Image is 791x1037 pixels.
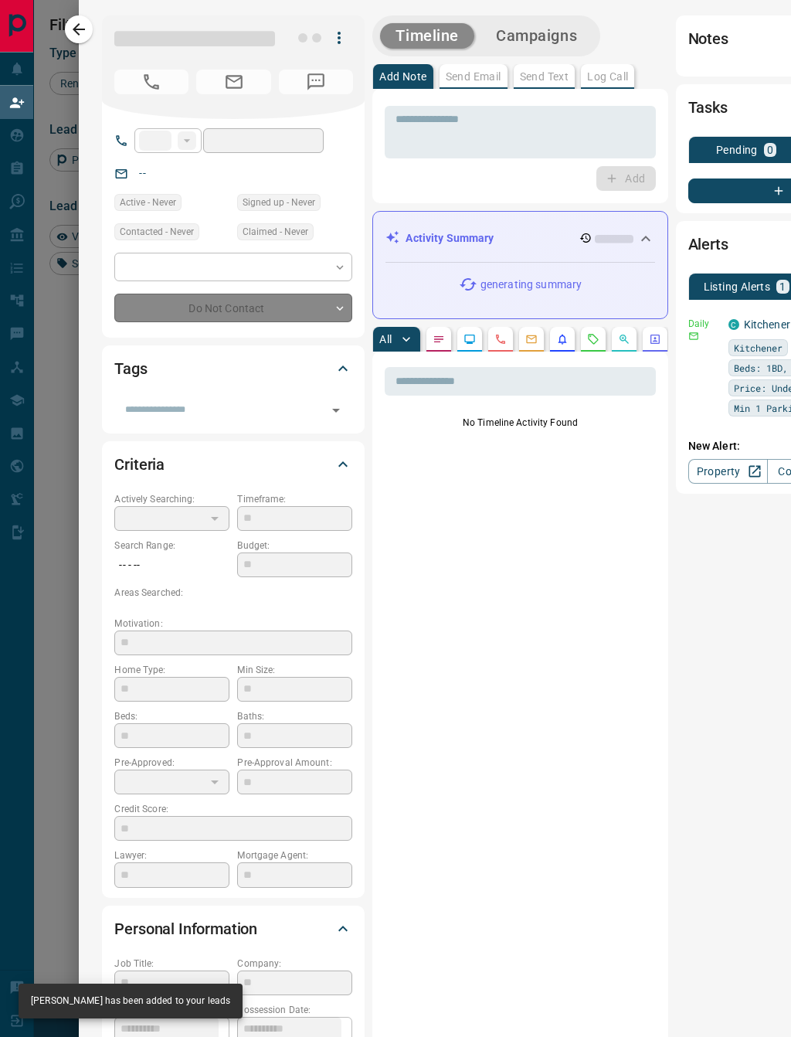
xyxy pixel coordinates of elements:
p: Budget: [237,539,352,552]
div: [PERSON_NAME] has been added to your leads [31,988,230,1014]
h2: Alerts [688,232,728,257]
span: No Number [114,70,188,94]
p: All [379,334,392,345]
p: -- - -- [114,552,229,578]
p: Mortgage Agent: [237,848,352,862]
h2: Criteria [114,452,165,477]
span: Signed up - Never [243,195,315,210]
p: Actively Searching: [114,492,229,506]
span: Claimed - Never [243,224,308,240]
h2: Personal Information [114,916,257,941]
span: Active - Never [120,195,176,210]
p: Credit Score: [114,802,352,816]
svg: Calls [494,333,507,345]
svg: Opportunities [618,333,630,345]
span: No Number [279,70,353,94]
svg: Lead Browsing Activity [463,333,476,345]
p: No Timeline Activity Found [385,416,655,430]
h2: Notes [688,26,728,51]
button: Timeline [380,23,474,49]
p: 1 [779,281,786,292]
div: Personal Information [114,910,352,947]
p: Areas Searched: [114,586,352,600]
span: Kitchener [734,340,783,355]
p: Timeframe: [237,492,352,506]
h2: Tasks [688,95,728,120]
span: Contacted - Never [120,224,194,240]
svg: Listing Alerts [556,333,569,345]
div: condos.ca [728,319,739,330]
svg: Email [688,331,699,342]
div: Activity Summary [385,224,654,253]
span: No Email [196,70,270,94]
a: Property [688,459,768,484]
p: Baths: [237,709,352,723]
p: Company: [237,957,352,971]
p: Beds: [114,709,229,723]
p: Daily [688,317,719,331]
p: 0 [767,144,773,155]
p: Listing Alerts [704,281,771,292]
svg: Requests [587,333,599,345]
p: Pending [716,144,758,155]
div: Tags [114,350,352,387]
p: Possession Date: [237,1003,352,1017]
div: Criteria [114,446,352,483]
p: Pre-Approved: [114,756,229,770]
p: generating summary [480,277,582,293]
h2: Tags [114,356,147,381]
p: Home Type: [114,663,229,677]
p: Motivation: [114,617,352,631]
p: Search Range: [114,539,229,552]
button: Open [325,399,347,421]
svg: Emails [525,333,538,345]
p: Pre-Approval Amount: [237,756,352,770]
p: Lawyer: [114,848,229,862]
p: Job Title: [114,957,229,971]
p: Activity Summary [406,230,494,246]
svg: Notes [433,333,445,345]
p: Add Note [379,71,426,82]
svg: Agent Actions [649,333,661,345]
div: Do Not Contact [114,294,352,322]
button: Campaigns [480,23,592,49]
a: -- [139,167,145,179]
p: Min Size: [237,663,352,677]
